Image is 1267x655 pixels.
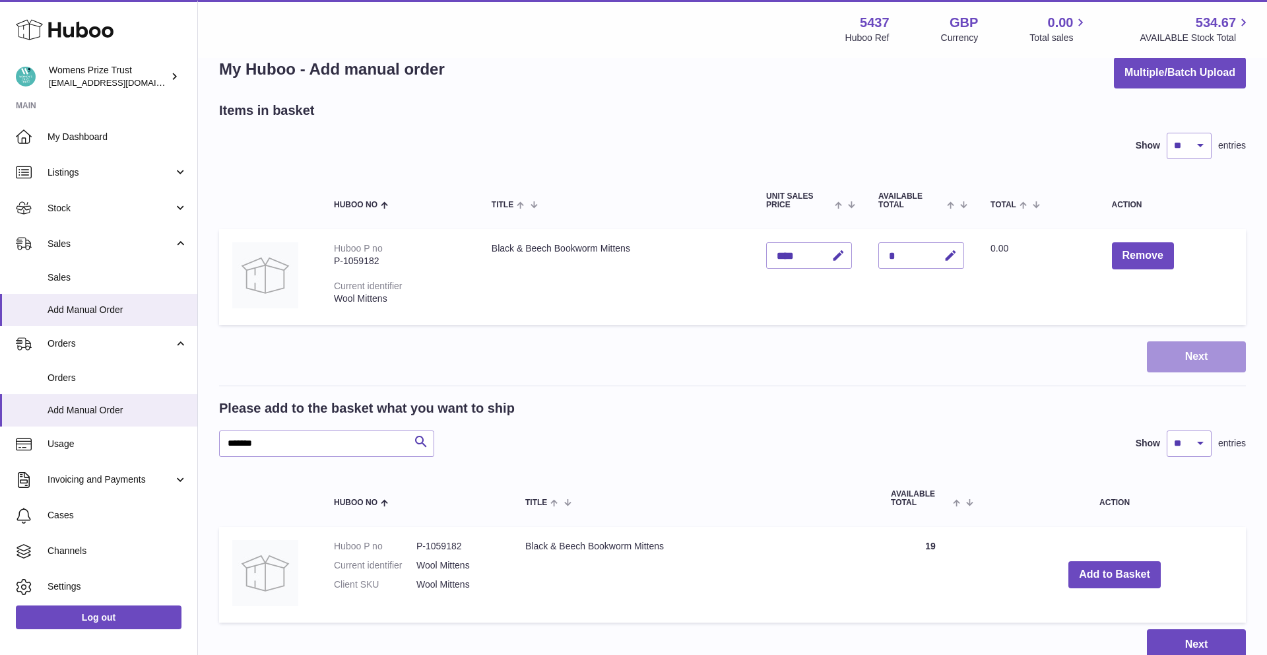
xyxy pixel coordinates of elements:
[766,192,831,209] span: Unit Sales Price
[219,102,315,120] h2: Items in basket
[991,201,1016,209] span: Total
[48,304,187,316] span: Add Manual Order
[416,578,499,591] dd: Wool Mittens
[49,77,194,88] span: [EMAIL_ADDRESS][DOMAIN_NAME]
[48,545,187,557] span: Channels
[16,605,181,629] a: Log out
[334,293,465,305] div: Wool Mittens
[48,131,187,143] span: My Dashboard
[1112,201,1233,209] div: Action
[219,399,515,417] h2: Please add to the basket what you want to ship
[219,59,445,80] h1: My Huboo - Add manual order
[1068,561,1161,588] button: Add to Basket
[512,527,878,623] td: Black & Beech Bookworm Mittens
[232,242,298,308] img: Black & Beech Bookworm Mittens
[48,271,187,284] span: Sales
[860,14,890,32] strong: 5437
[941,32,979,44] div: Currency
[983,477,1246,520] th: Action
[1048,14,1074,32] span: 0.00
[1136,437,1160,450] label: Show
[1140,32,1251,44] span: AVAILABLE Stock Total
[16,67,36,86] img: info@womensprizeforfiction.co.uk
[48,238,174,250] span: Sales
[878,192,944,209] span: AVAILABLE Total
[48,473,174,486] span: Invoicing and Payments
[48,166,174,179] span: Listings
[1029,14,1088,44] a: 0.00 Total sales
[48,580,187,593] span: Settings
[48,509,187,522] span: Cases
[48,404,187,417] span: Add Manual Order
[334,243,383,254] div: Huboo P no
[1114,57,1246,88] button: Multiple/Batch Upload
[48,438,187,450] span: Usage
[1218,437,1246,450] span: entries
[492,201,513,209] span: Title
[416,559,499,572] dd: Wool Mittens
[334,255,465,267] div: P-1059182
[991,243,1008,254] span: 0.00
[1140,14,1251,44] a: 534.67 AVAILABLE Stock Total
[49,64,168,89] div: Womens Prize Trust
[1029,32,1088,44] span: Total sales
[1147,341,1246,372] button: Next
[878,527,983,623] td: 19
[478,229,753,325] td: Black & Beech Bookworm Mittens
[232,540,298,606] img: Black & Beech Bookworm Mittens
[845,32,890,44] div: Huboo Ref
[334,281,403,291] div: Current identifier
[48,372,187,384] span: Orders
[1218,139,1246,152] span: entries
[1196,14,1236,32] span: 534.67
[950,14,978,32] strong: GBP
[334,578,416,591] dt: Client SKU
[525,499,547,507] span: Title
[416,540,499,553] dd: P-1059182
[334,201,377,209] span: Huboo no
[891,490,950,507] span: AVAILABLE Total
[334,559,416,572] dt: Current identifier
[1112,242,1174,269] button: Remove
[334,540,416,553] dt: Huboo P no
[1136,139,1160,152] label: Show
[48,202,174,215] span: Stock
[334,499,377,507] span: Huboo no
[48,337,174,350] span: Orders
